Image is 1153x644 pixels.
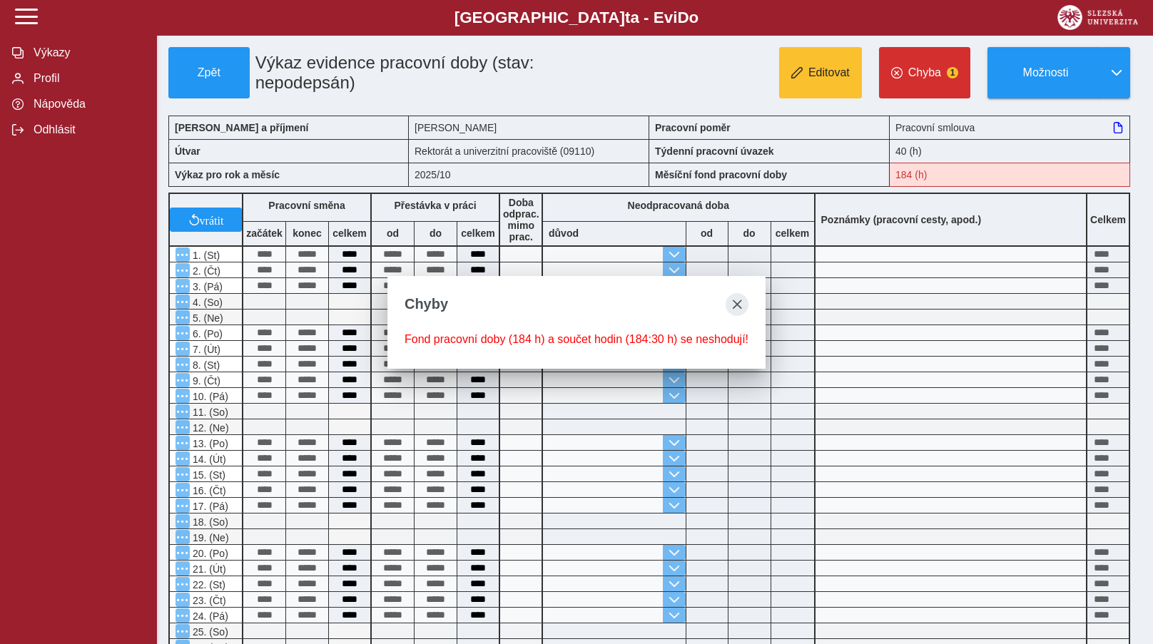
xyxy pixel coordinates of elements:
b: začátek [243,228,285,239]
button: Menu [176,389,190,403]
b: [PERSON_NAME] a příjmení [175,122,308,133]
span: 9. (Čt) [190,375,220,387]
button: Menu [176,624,190,638]
button: Možnosti [987,47,1103,98]
button: Menu [176,577,190,591]
span: o [689,9,699,26]
span: 11. (So) [190,407,228,418]
span: Editovat [808,66,850,79]
button: Menu [176,514,190,528]
span: Odhlásit [29,123,145,136]
span: 3. (Pá) [190,281,223,292]
button: Menu [176,247,190,262]
b: Neodpracovaná doba [628,200,729,211]
b: Pracovní směna [268,200,345,211]
span: D [677,9,689,26]
b: Přestávka v práci [394,200,476,211]
span: 24. (Pá) [190,610,228,622]
span: 19. (Ne) [190,532,229,543]
button: Menu [176,451,190,466]
b: celkem [771,228,814,239]
span: 23. (Čt) [190,595,226,606]
span: 1 [947,67,958,78]
b: celkem [457,228,499,239]
button: Chyba1 [879,47,970,98]
span: 14. (Út) [190,454,226,465]
button: close [726,293,748,316]
button: Menu [176,546,190,560]
button: Menu [176,420,190,434]
span: Nápověda [29,98,145,111]
span: 8. (St) [190,359,220,371]
span: 20. (Po) [190,548,228,559]
span: 17. (Pá) [190,501,228,512]
span: Možnosti [1000,66,1092,79]
span: Zpět [175,66,243,79]
div: Fond pracovní doby (184 h) a součet hodin (184:30 h) se neshodují! [890,163,1130,187]
button: Menu [176,373,190,387]
b: do [728,228,771,239]
b: do [415,228,457,239]
span: 16. (Čt) [190,485,226,496]
button: Menu [176,310,190,324]
button: Menu [176,499,190,513]
b: Útvar [175,145,200,157]
span: 12. (Ne) [190,422,229,434]
button: Menu [176,608,190,623]
button: Menu [176,357,190,372]
button: vrátit [170,208,242,232]
span: 7. (Út) [190,344,220,355]
div: Rektorát a univerzitní pracoviště (09110) [409,139,649,163]
b: Celkem [1090,214,1126,225]
button: Menu [176,483,190,497]
b: Poznámky (pracovní cesty, apod.) [816,214,987,225]
span: t [625,9,630,26]
span: 22. (St) [190,579,225,591]
span: Chyby [405,296,448,312]
button: Menu [176,404,190,419]
button: Zpět [168,47,250,98]
button: Menu [176,561,190,576]
span: Profil [29,72,145,85]
button: Menu [176,263,190,277]
b: od [686,228,728,239]
div: 40 (h) [890,139,1130,163]
b: Výkaz pro rok a měsíc [175,169,280,180]
button: Menu [176,279,190,293]
button: Menu [176,295,190,309]
img: logo_web_su.png [1057,5,1138,30]
b: důvod [549,228,579,239]
div: Fond pracovní doby (184 h) a součet hodin (184:30 h) se neshodují! [405,333,748,346]
b: Měsíční fond pracovní doby [655,169,787,180]
span: Výkazy [29,46,145,59]
span: 4. (So) [190,297,223,308]
span: 6. (Po) [190,328,223,339]
span: 21. (Út) [190,563,226,575]
div: 2025/10 [409,163,649,187]
h1: Výkaz evidence pracovní doby (stav: nepodepsán) [250,47,574,98]
span: 25. (So) [190,626,228,638]
span: 13. (Po) [190,438,228,449]
b: celkem [329,228,370,239]
b: konec [286,228,328,239]
b: [GEOGRAPHIC_DATA] a - Evi [43,9,1110,27]
span: 10. (Pá) [190,391,228,402]
div: [PERSON_NAME] [409,116,649,139]
button: Menu [176,593,190,607]
b: Pracovní poměr [655,122,731,133]
button: Menu [176,467,190,481]
b: od [372,228,414,239]
b: Doba odprac. mimo prac. [503,197,539,242]
span: vrátit [200,214,224,225]
button: Menu [176,530,190,544]
button: Menu [176,342,190,356]
button: Editovat [779,47,862,98]
span: 18. (So) [190,516,228,528]
button: Menu [176,326,190,340]
span: 1. (St) [190,250,220,261]
div: Pracovní smlouva [890,116,1130,139]
span: 2. (Čt) [190,265,220,277]
b: Týdenní pracovní úvazek [655,145,774,157]
span: 5. (Ne) [190,312,223,324]
button: Menu [176,436,190,450]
